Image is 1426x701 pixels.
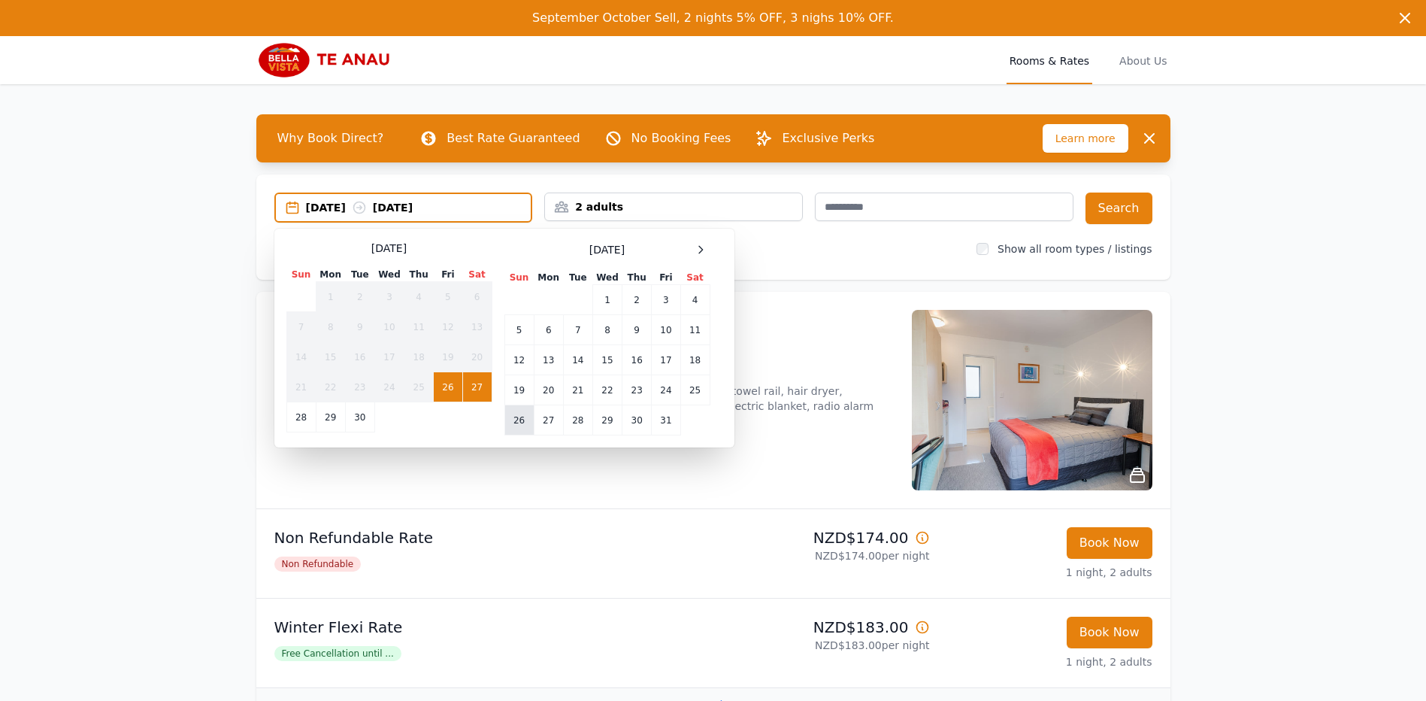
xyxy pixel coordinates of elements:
[1007,36,1092,84] a: Rooms & Rates
[345,372,374,402] td: 23
[680,345,710,375] td: 18
[404,372,434,402] td: 25
[434,372,462,402] td: 26
[680,315,710,345] td: 11
[534,345,563,375] td: 13
[316,282,345,312] td: 1
[286,372,316,402] td: 21
[652,345,680,375] td: 17
[371,241,407,256] span: [DATE]
[447,129,580,147] p: Best Rate Guaranteed
[274,617,707,638] p: Winter Flexi Rate
[374,312,404,342] td: 10
[563,271,592,285] th: Tue
[545,199,802,214] div: 2 adults
[652,405,680,435] td: 31
[404,268,434,282] th: Thu
[589,242,625,257] span: [DATE]
[592,405,622,435] td: 29
[622,315,652,345] td: 9
[1067,527,1152,559] button: Book Now
[374,342,404,372] td: 17
[1067,617,1152,648] button: Book Now
[434,342,462,372] td: 19
[462,268,492,282] th: Sat
[504,345,534,375] td: 12
[563,345,592,375] td: 14
[782,129,874,147] p: Exclusive Perks
[462,372,492,402] td: 27
[286,312,316,342] td: 7
[563,315,592,345] td: 7
[592,375,622,405] td: 22
[532,11,894,25] span: September October Sell, 2 nights 5% OFF, 3 nighs 10% OFF.
[316,342,345,372] td: 15
[462,312,492,342] td: 13
[316,372,345,402] td: 22
[719,527,930,548] p: NZD$174.00
[652,375,680,405] td: 24
[306,200,531,215] div: [DATE] [DATE]
[434,312,462,342] td: 12
[534,405,563,435] td: 27
[265,123,396,153] span: Why Book Direct?
[374,268,404,282] th: Wed
[563,375,592,405] td: 21
[286,402,316,432] td: 28
[592,315,622,345] td: 8
[345,342,374,372] td: 16
[622,405,652,435] td: 30
[504,405,534,435] td: 26
[592,271,622,285] th: Wed
[462,282,492,312] td: 6
[719,638,930,653] p: NZD$183.00 per night
[504,271,534,285] th: Sun
[345,282,374,312] td: 2
[942,565,1152,580] p: 1 night, 2 adults
[316,312,345,342] td: 8
[462,342,492,372] td: 20
[434,282,462,312] td: 5
[719,617,930,638] p: NZD$183.00
[286,342,316,372] td: 14
[534,315,563,345] td: 6
[563,405,592,435] td: 28
[504,375,534,405] td: 19
[504,315,534,345] td: 5
[374,372,404,402] td: 24
[622,271,652,285] th: Thu
[622,345,652,375] td: 16
[1085,193,1152,224] button: Search
[274,527,707,548] p: Non Refundable Rate
[652,271,680,285] th: Fri
[256,42,401,78] img: Bella Vista Te Anau
[592,345,622,375] td: 15
[680,375,710,405] td: 25
[274,646,401,661] span: Free Cancellation until ...
[274,557,362,572] span: Non Refundable
[404,342,434,372] td: 18
[534,271,563,285] th: Mon
[316,268,345,282] th: Mon
[592,285,622,315] td: 1
[680,285,710,315] td: 4
[622,285,652,315] td: 2
[1116,36,1170,84] a: About Us
[404,312,434,342] td: 11
[434,268,462,282] th: Fri
[652,285,680,315] td: 3
[942,654,1152,669] p: 1 night, 2 adults
[404,282,434,312] td: 4
[652,315,680,345] td: 10
[631,129,731,147] p: No Booking Fees
[534,375,563,405] td: 20
[1043,124,1128,153] span: Learn more
[719,548,930,563] p: NZD$174.00 per night
[286,268,316,282] th: Sun
[345,312,374,342] td: 9
[680,271,710,285] th: Sat
[998,243,1152,255] label: Show all room types / listings
[345,402,374,432] td: 30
